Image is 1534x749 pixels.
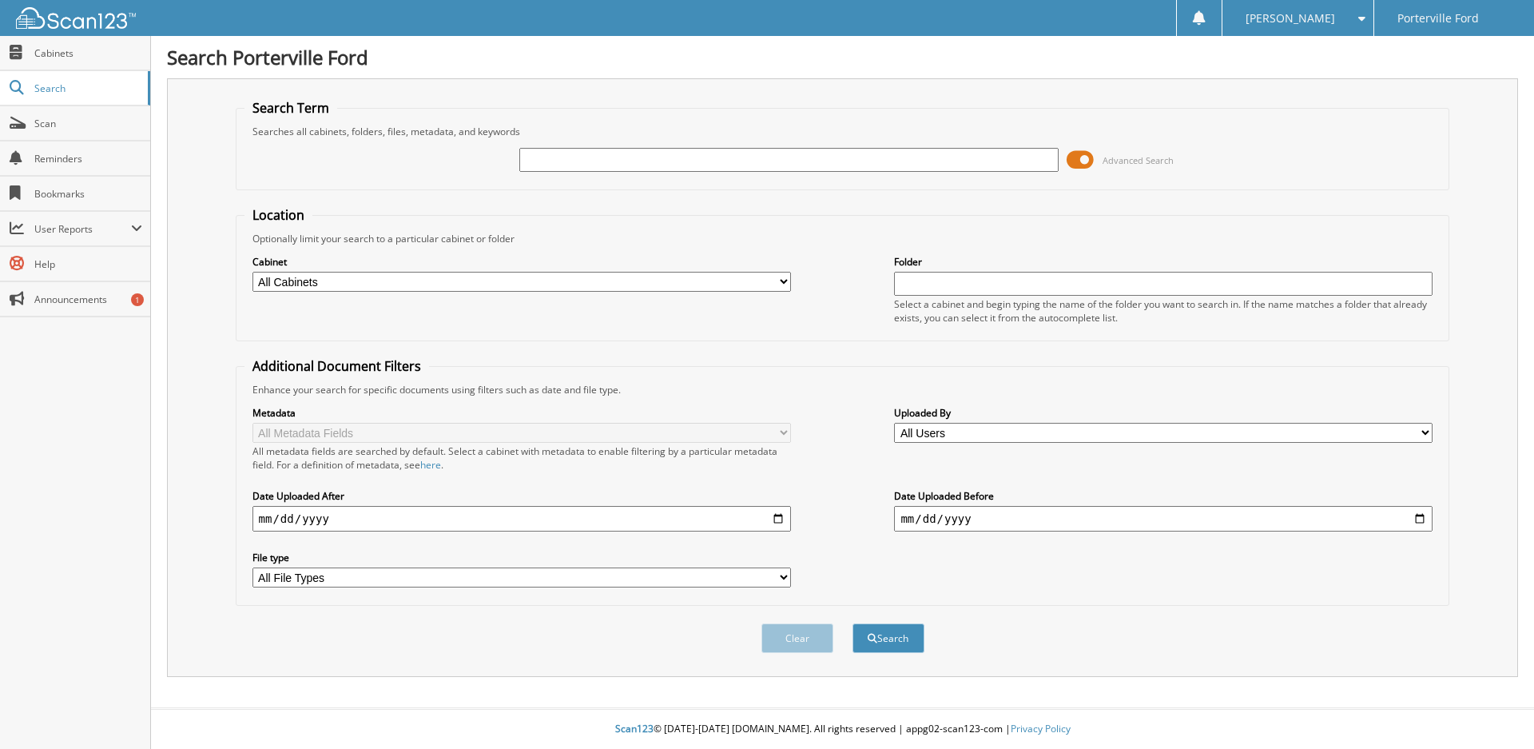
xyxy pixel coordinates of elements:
span: Scan [34,117,142,130]
label: Cabinet [252,255,791,269]
legend: Additional Document Filters [244,357,429,375]
h1: Search Porterville Ford [167,44,1518,70]
span: Reminders [34,152,142,165]
span: Search [34,82,140,95]
div: All metadata fields are searched by default. Select a cabinet with metadata to enable filtering b... [252,444,791,472]
label: Date Uploaded Before [894,489,1433,503]
label: File type [252,551,791,564]
div: © [DATE]-[DATE] [DOMAIN_NAME]. All rights reserved | appg02-scan123-com | [151,710,1534,749]
span: User Reports [34,222,131,236]
div: Searches all cabinets, folders, files, metadata, and keywords [244,125,1441,138]
iframe: Chat Widget [1454,672,1534,749]
label: Uploaded By [894,406,1433,420]
button: Search [852,624,924,653]
span: Bookmarks [34,187,142,201]
span: Scan123 [615,722,654,735]
label: Metadata [252,406,791,420]
div: Select a cabinet and begin typing the name of the folder you want to search in. If the name match... [894,297,1433,325]
a: here [420,458,441,472]
div: Enhance your search for specific documents using filters such as date and file type. [244,383,1441,396]
input: start [252,506,791,532]
span: Advanced Search [1103,154,1174,166]
span: Announcements [34,293,142,306]
label: Folder [894,255,1433,269]
span: Porterville Ford [1397,14,1479,23]
span: [PERSON_NAME] [1246,14,1335,23]
legend: Search Term [244,99,337,117]
img: scan123-logo-white.svg [16,7,136,29]
span: Cabinets [34,46,142,60]
div: 1 [131,293,144,306]
div: Optionally limit your search to a particular cabinet or folder [244,232,1441,245]
label: Date Uploaded After [252,489,791,503]
span: Help [34,257,142,271]
a: Privacy Policy [1011,722,1071,735]
input: end [894,506,1433,532]
legend: Location [244,206,312,224]
button: Clear [761,624,833,653]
